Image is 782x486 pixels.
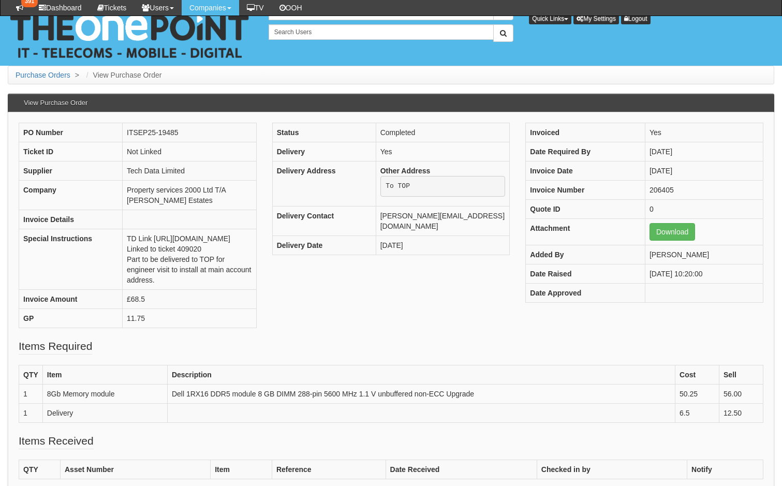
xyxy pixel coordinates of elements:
[84,70,162,80] li: View Purchase Order
[645,142,763,161] td: [DATE]
[19,161,123,181] th: Supplier
[719,385,763,404] td: 56.00
[386,460,537,479] th: Date Received
[211,460,272,479] th: Item
[645,123,763,142] td: Yes
[272,206,376,235] th: Delivery Contact
[19,229,123,290] th: Special Instructions
[645,245,763,264] td: [PERSON_NAME]
[380,176,506,197] pre: To TOP
[621,13,651,24] a: Logout
[526,181,645,200] th: Invoice Number
[526,245,645,264] th: Added By
[19,365,43,385] th: QTY
[269,24,494,40] input: Search Users
[526,161,645,181] th: Invoice Date
[123,309,257,328] td: 11.75
[526,264,645,284] th: Date Raised
[529,13,571,24] button: Quick Links
[675,365,719,385] th: Cost
[526,142,645,161] th: Date Required By
[19,123,123,142] th: PO Number
[687,460,763,479] th: Notify
[675,404,719,423] td: 6.5
[19,309,123,328] th: GP
[376,142,510,161] td: Yes
[645,264,763,284] td: [DATE] 10:20:00
[167,365,675,385] th: Description
[650,223,695,241] a: Download
[380,167,431,175] b: Other Address
[272,161,376,207] th: Delivery Address
[526,200,645,219] th: Quote ID
[376,206,510,235] td: [PERSON_NAME][EMAIL_ADDRESS][DOMAIN_NAME]
[526,284,645,303] th: Date Approved
[123,181,257,210] td: Property services 2000 Ltd T/A [PERSON_NAME] Estates
[19,338,92,355] legend: Items Required
[123,161,257,181] td: Tech Data Limited
[719,404,763,423] td: 12.50
[645,200,763,219] td: 0
[272,460,386,479] th: Reference
[719,365,763,385] th: Sell
[376,123,510,142] td: Completed
[19,404,43,423] td: 1
[272,123,376,142] th: Status
[19,210,123,229] th: Invoice Details
[537,460,687,479] th: Checked in by
[123,123,257,142] td: ITSEP25-19485
[272,142,376,161] th: Delivery
[272,235,376,255] th: Delivery Date
[123,229,257,290] td: TD Link [URL][DOMAIN_NAME] Linked to ticket 409020 Part to be delivered to TOP for engineer visit...
[19,460,61,479] th: QTY
[16,71,70,79] a: Purchase Orders
[645,181,763,200] td: 206405
[123,142,257,161] td: Not Linked
[675,385,719,404] td: 50.25
[123,290,257,309] td: £68.5
[645,161,763,181] td: [DATE]
[19,290,123,309] th: Invoice Amount
[72,71,82,79] span: >
[167,385,675,404] td: Dell 1RX16 DDR5 module 8 GB DIMM 288-pin 5600 MHz 1.1 V unbuffered non-ECC Upgrade
[42,404,167,423] td: Delivery
[61,460,211,479] th: Asset Number
[19,385,43,404] td: 1
[19,94,93,112] h3: View Purchase Order
[19,181,123,210] th: Company
[42,365,167,385] th: Item
[526,123,645,142] th: Invoiced
[19,433,94,449] legend: Items Received
[19,142,123,161] th: Ticket ID
[573,13,619,24] a: My Settings
[526,219,645,245] th: Attachment
[42,385,167,404] td: 8Gb Memory module
[376,235,510,255] td: [DATE]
